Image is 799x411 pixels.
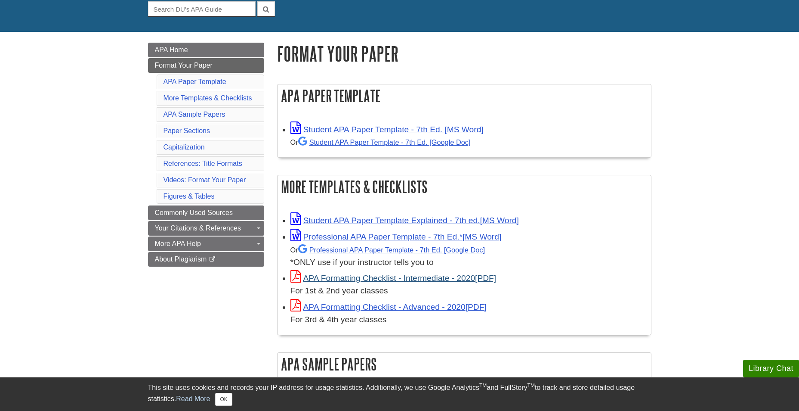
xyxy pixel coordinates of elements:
[164,127,210,134] a: Paper Sections
[164,193,215,200] a: Figures & Tables
[164,111,225,118] a: APA Sample Papers
[290,285,647,297] div: For 1st & 2nd year classes
[155,46,188,53] span: APA Home
[290,243,647,269] div: *ONLY use if your instructor tells you to
[298,138,471,146] a: Student APA Paper Template - 7th Ed. [Google Doc]
[148,383,651,406] div: This site uses cookies and records your IP address for usage statistics. Additionally, we use Goo...
[148,252,264,267] a: About Plagiarism
[164,94,252,102] a: More Templates & Checklists
[164,176,246,184] a: Videos: Format Your Paper
[164,143,205,151] a: Capitalization
[290,232,502,241] a: Link opens in new window
[148,205,264,220] a: Commonly Used Sources
[148,58,264,73] a: Format Your Paper
[176,395,210,402] a: Read More
[164,160,242,167] a: References: Title Formats
[278,175,651,198] h2: More Templates & Checklists
[278,84,651,107] h2: APA Paper Template
[148,43,264,267] div: Guide Page Menu
[290,246,485,254] small: Or
[148,1,256,16] input: Search DU's APA Guide
[209,257,216,262] i: This link opens in a new window
[290,274,497,283] a: Link opens in new window
[155,224,241,232] span: Your Citations & References
[215,393,232,406] button: Close
[164,78,226,85] a: APA Paper Template
[528,383,535,389] sup: TM
[479,383,487,389] sup: TM
[298,246,485,254] a: Professional APA Paper Template - 7th Ed.
[290,138,471,146] small: Or
[290,302,487,311] a: Link opens in new window
[290,314,647,326] div: For 3rd & 4th year classes
[148,237,264,251] a: More APA Help
[148,43,264,57] a: APA Home
[148,221,264,236] a: Your Citations & References
[290,125,484,134] a: Link opens in new window
[155,62,213,69] span: Format Your Paper
[278,353,651,376] h2: APA Sample Papers
[155,255,207,263] span: About Plagiarism
[277,43,651,65] h1: Format Your Paper
[743,360,799,377] button: Library Chat
[290,216,519,225] a: Link opens in new window
[155,209,233,216] span: Commonly Used Sources
[155,240,201,247] span: More APA Help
